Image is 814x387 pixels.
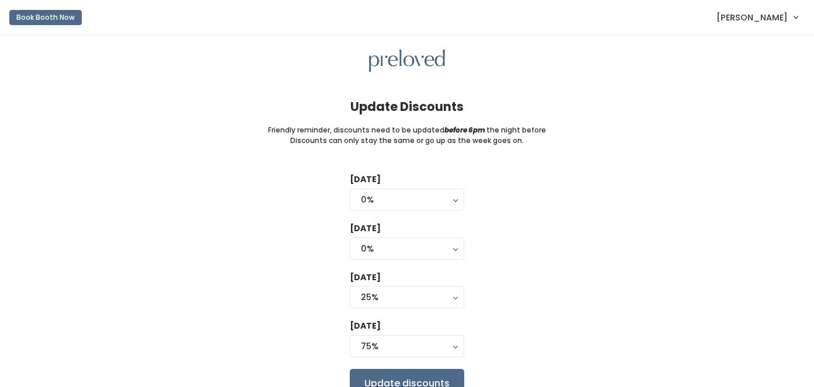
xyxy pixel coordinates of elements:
button: 0% [350,238,464,260]
span: [PERSON_NAME] [716,11,788,24]
label: [DATE] [350,320,381,332]
button: 75% [350,335,464,357]
small: Discounts can only stay the same or go up as the week goes on. [290,135,524,146]
label: [DATE] [350,222,381,235]
button: 25% [350,286,464,308]
button: Book Booth Now [9,10,82,25]
div: 25% [361,291,453,304]
div: 0% [361,242,453,255]
a: [PERSON_NAME] [705,5,809,30]
button: 0% [350,189,464,211]
small: Friendly reminder, discounts need to be updated the night before [268,125,546,135]
label: [DATE] [350,271,381,284]
h4: Update Discounts [350,100,464,113]
i: before 6pm [444,125,485,135]
a: Book Booth Now [9,5,82,30]
div: 0% [361,193,453,206]
div: 75% [361,340,453,353]
label: [DATE] [350,173,381,186]
img: preloved logo [369,50,445,72]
